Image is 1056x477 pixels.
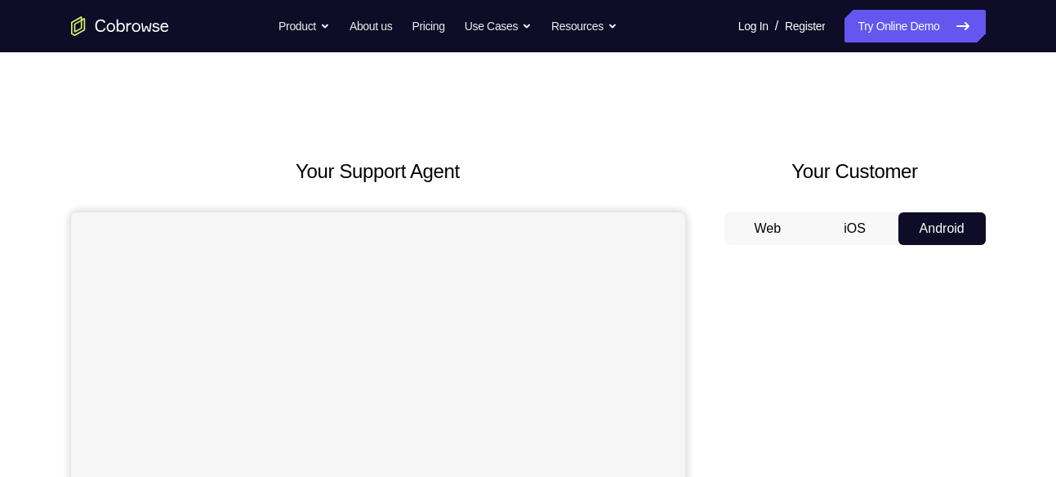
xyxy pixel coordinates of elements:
button: Product [278,10,330,42]
h2: Your Customer [724,157,986,186]
a: Register [785,10,825,42]
a: Try Online Demo [844,10,985,42]
a: Pricing [412,10,444,42]
button: Web [724,212,812,245]
a: Log In [738,10,769,42]
button: iOS [811,212,898,245]
button: Resources [551,10,617,42]
button: Android [898,212,986,245]
button: Use Cases [465,10,532,42]
a: Go to the home page [71,16,169,36]
h2: Your Support Agent [71,157,685,186]
span: / [775,16,778,36]
a: About us [350,10,392,42]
